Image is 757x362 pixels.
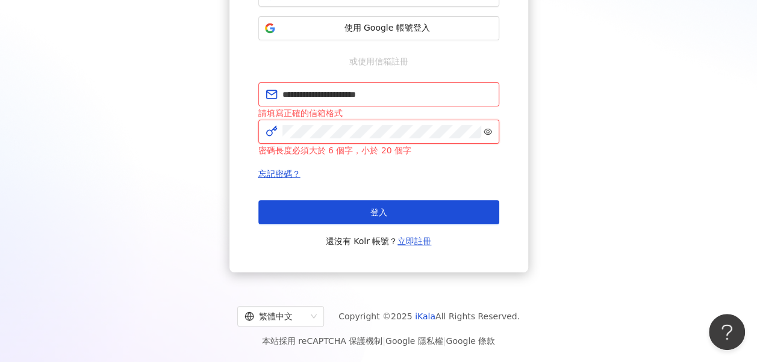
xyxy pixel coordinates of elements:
[281,22,494,34] span: 使用 Google 帳號登入
[370,207,387,217] span: 登入
[258,169,301,179] a: 忘記密碼？
[484,127,492,136] span: eye
[262,334,495,348] span: 本站採用 reCAPTCHA 保護機制
[709,314,745,350] iframe: Help Scout Beacon - Open
[245,307,306,326] div: 繁體中文
[415,311,435,321] a: iKala
[341,55,417,68] span: 或使用信箱註冊
[258,106,499,120] div: 請填寫正確的信箱格式
[446,336,495,346] a: Google 條款
[326,234,432,248] span: 還沒有 Kolr 帳號？
[258,144,499,157] div: 密碼長度必須大於 6 個字，小於 20 個字
[258,200,499,224] button: 登入
[443,336,446,346] span: |
[338,309,520,324] span: Copyright © 2025 All Rights Reserved.
[258,16,499,40] button: 使用 Google 帳號登入
[382,336,385,346] span: |
[385,336,443,346] a: Google 隱私權
[397,236,431,246] a: 立即註冊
